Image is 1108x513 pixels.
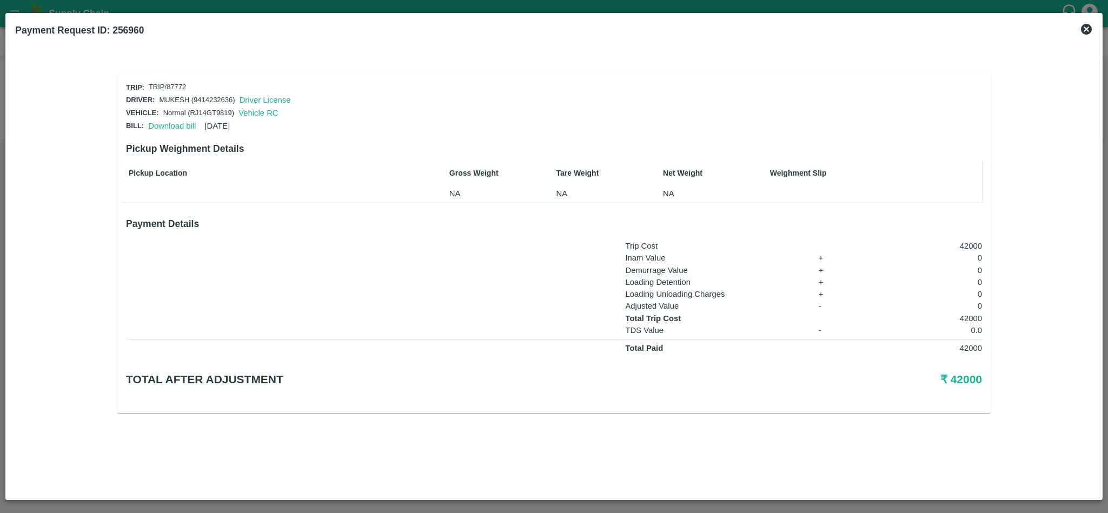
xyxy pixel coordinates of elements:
span: Driver: [126,96,155,104]
p: TDS Value [625,324,804,336]
p: + [819,252,848,264]
span: [DATE] [204,122,230,130]
a: Download bill [148,122,196,130]
p: NA [556,188,623,199]
p: 0 [863,252,982,264]
b: Payment Request ID: 256960 [15,25,144,36]
a: Driver License [240,96,291,104]
span: Vehicle: [126,109,159,117]
p: Loading Unloading Charges [625,288,804,300]
span: Bill: [126,122,144,130]
p: Net Weight [663,168,730,179]
p: Trip Cost [625,240,804,252]
h5: Total after adjustment [126,372,696,387]
p: Normal (RJ14GT9819) [163,108,235,118]
p: Adjusted Value [625,300,804,312]
p: 42000 [863,342,982,354]
p: MUKESH (9414232636) [159,95,235,105]
p: 0.0 [863,324,982,336]
p: Loading Detention [625,276,804,288]
p: 0 [863,288,982,300]
p: Gross Weight [449,168,516,179]
p: Inam Value [625,252,804,264]
p: + [819,288,848,300]
p: NA [663,188,730,199]
p: - [819,300,848,312]
strong: Total Trip Cost [625,314,681,323]
p: - [819,324,848,336]
strong: Total Paid [625,344,663,352]
p: TRIP/87772 [149,82,186,92]
p: Pickup Location [129,168,409,179]
p: Demurrage Value [625,264,804,276]
p: 0 [863,276,982,288]
p: 42000 [863,312,982,324]
p: 0 [863,300,982,312]
p: + [819,276,848,288]
p: + [819,264,848,276]
p: 42000 [863,240,982,252]
p: NA [449,188,516,199]
a: Vehicle RC [238,109,278,117]
span: Trip: [126,83,144,91]
p: Tare Weight [556,168,623,179]
p: 0 [863,264,982,276]
p: Weighment Slip [770,168,979,179]
h5: ₹ 42000 [696,372,982,387]
h6: Pickup Weighment Details [126,141,982,156]
h6: Payment Details [126,216,982,231]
